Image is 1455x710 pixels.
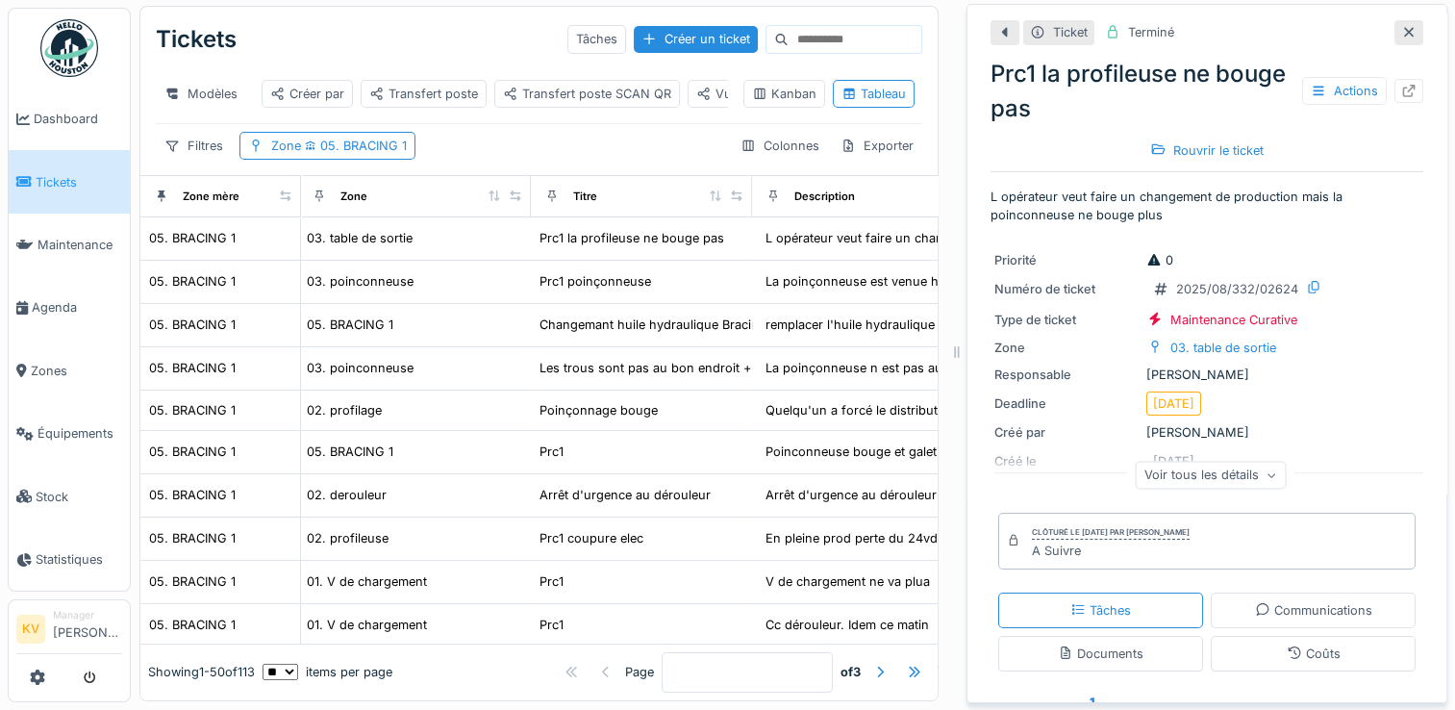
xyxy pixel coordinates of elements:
[183,189,239,205] div: Zone mère
[307,316,393,334] div: 05. BRACING 1
[9,528,130,591] a: Statistiques
[270,85,344,103] div: Créer par
[307,529,389,547] div: 02. profileuse
[32,298,122,317] span: Agenda
[765,486,937,504] div: Arrêt d'urgence au dérouleur
[149,229,236,247] div: 05. BRACING 1
[149,443,236,461] div: 05. BRACING 1
[765,229,1066,247] div: L opérateur veut faire un changement de product...
[994,311,1139,329] div: Type de ticket
[38,424,122,443] span: Équipements
[1176,280,1298,298] div: 2025/08/332/02624
[539,443,564,461] div: Prc1
[765,616,929,634] div: Cc dérouleur. Idem ce matin
[16,615,45,644] li: KV
[840,664,861,682] strong: of 3
[307,572,427,591] div: 01. V de chargement
[841,85,906,103] div: Tableau
[1053,23,1088,41] div: Ticket
[9,150,130,213] a: Tickets
[149,529,236,547] div: 05. BRACING 1
[340,189,367,205] div: Zone
[271,137,407,155] div: Zone
[1287,645,1341,663] div: Coûts
[994,251,1139,269] div: Priorité
[994,366,1419,384] div: [PERSON_NAME]
[765,316,935,334] div: remplacer l'huile hydraulique
[1032,526,1190,540] div: Clôturé le [DATE] par [PERSON_NAME]
[567,25,626,53] div: Tâches
[9,88,130,150] a: Dashboard
[539,486,711,504] div: Arrêt d'urgence au dérouleur
[539,529,643,547] div: Prc1 coupure elec
[263,664,392,682] div: items per page
[1128,23,1174,41] div: Terminé
[994,423,1139,442] div: Créé par
[539,316,775,334] div: Changemant huile hydraulique Bracing 1
[36,550,122,569] span: Statistiques
[1146,251,1173,269] div: 0
[307,359,414,377] div: 03. poinconneuse
[765,359,1062,377] div: La poinçonneuse n est pas au bon endroit car la...
[539,616,564,634] div: Prc1
[1136,461,1287,489] div: Voir tous les détails
[301,139,407,153] span: 05. BRACING 1
[307,616,427,634] div: 01. V de chargement
[307,443,393,461] div: 05. BRACING 1
[573,189,597,205] div: Titre
[9,340,130,402] a: Zones
[832,132,922,160] div: Exporter
[1153,394,1194,413] div: [DATE]
[752,85,816,103] div: Kanban
[991,57,1423,126] div: Prc1 la profileuse ne bouge pas
[1032,542,1190,560] div: A Suivre
[156,132,232,160] div: Filtres
[149,572,236,591] div: 05. BRACING 1
[9,214,130,276] a: Maintenance
[994,339,1139,357] div: Zone
[765,443,1052,461] div: Poinconneuse bouge et galet d entree ont du jeu
[53,608,122,622] div: Manager
[696,85,803,103] div: Vue par défaut
[539,272,651,291] div: Prc1 poinçonneuse
[1058,645,1143,663] div: Documents
[34,110,122,128] span: Dashboard
[1170,311,1297,329] div: Maintenance Curative
[9,465,130,527] a: Stock
[36,488,122,506] span: Stock
[149,486,236,504] div: 05. BRACING 1
[369,85,478,103] div: Transfert poste
[634,26,758,52] div: Créer un ticket
[1170,339,1276,357] div: 03. table de sortie
[149,616,236,634] div: 05. BRACING 1
[625,664,654,682] div: Page
[1302,77,1387,105] div: Actions
[991,188,1423,224] p: L opérateur veut faire un changement de production mais la poinconneuse ne bouge plus
[1070,601,1131,620] div: Tâches
[307,486,387,504] div: 02. derouleur
[994,366,1139,384] div: Responsable
[149,359,236,377] div: 05. BRACING 1
[53,608,122,649] li: [PERSON_NAME]
[149,272,236,291] div: 05. BRACING 1
[307,401,382,419] div: 02. profilage
[148,664,255,682] div: Showing 1 - 50 of 113
[307,272,414,291] div: 03. poinconneuse
[539,359,964,377] div: Les trous sont pas au bon endroit + profil bloqué dans la poinçonneuse
[1142,138,1271,164] div: Rouvrir le ticket
[765,401,1056,419] div: Quelqu'un a forcé le distributeur pneumatique, ...
[503,85,671,103] div: Transfert poste SCAN QR
[994,394,1139,413] div: Deadline
[765,572,930,591] div: V de chargement ne va plua
[794,189,855,205] div: Description
[38,236,122,254] span: Maintenance
[539,572,564,591] div: Prc1
[31,362,122,380] span: Zones
[732,132,828,160] div: Colonnes
[307,229,413,247] div: 03. table de sortie
[149,316,236,334] div: 05. BRACING 1
[16,608,122,654] a: KV Manager[PERSON_NAME]
[149,401,236,419] div: 05. BRACING 1
[156,14,237,64] div: Tickets
[9,276,130,339] a: Agenda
